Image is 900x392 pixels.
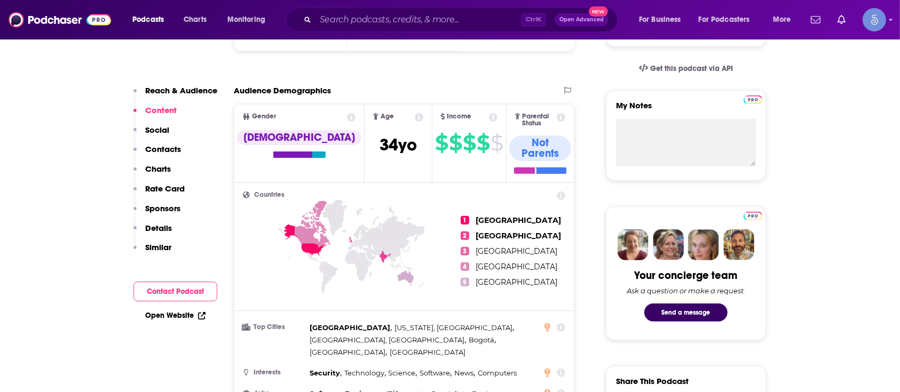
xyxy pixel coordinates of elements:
span: [GEOGRAPHIC_DATA], [GEOGRAPHIC_DATA] [310,335,464,344]
button: Open AdvancedNew [555,13,609,26]
span: New [589,6,608,17]
p: Reach & Audience [145,85,217,95]
span: , [310,334,466,346]
span: [GEOGRAPHIC_DATA] [310,348,385,356]
span: [GEOGRAPHIC_DATA] [476,215,561,225]
span: , [394,322,514,334]
span: $ [435,134,448,151]
a: Get this podcast via API [630,55,741,82]
span: , [420,367,452,379]
span: , [310,322,392,334]
span: , [469,334,496,346]
span: Get this podcast via API [650,64,733,73]
span: , [310,367,342,379]
a: Open Website [145,311,206,320]
button: Social [133,125,169,145]
span: 3 [461,247,469,255]
span: 2 [461,231,469,240]
button: open menu [220,11,279,28]
span: Parental Status [522,113,555,127]
span: Charts [184,12,207,27]
span: [GEOGRAPHIC_DATA] [310,323,390,332]
h3: Top Cities [243,324,305,331]
a: Charts [177,11,213,28]
button: open menu [765,11,804,28]
span: [GEOGRAPHIC_DATA] [476,262,557,271]
span: Technology [344,369,384,377]
span: 1 [461,216,469,225]
button: Send a message [644,303,728,322]
span: Software [420,369,450,377]
img: Barbara Profile [653,229,684,260]
img: Podchaser Pro [744,212,762,220]
span: For Podcasters [699,12,750,27]
div: Search podcasts, credits, & more... [296,7,628,32]
span: For Business [639,12,681,27]
span: [GEOGRAPHIC_DATA] [476,231,561,241]
button: open menu [125,11,178,28]
a: Show notifications dropdown [807,11,825,29]
p: Details [145,223,172,233]
div: Ask a question or make a request. [627,286,745,295]
p: Similar [145,242,171,252]
img: Podchaser Pro [744,95,762,104]
button: Contacts [133,144,181,164]
button: Charts [133,164,171,183]
span: Income [447,113,472,120]
div: Not Parents [509,135,571,161]
span: Age [381,113,394,120]
span: Logged in as Spiral5-G1 [863,8,886,31]
button: open menu [692,11,765,28]
span: , [344,367,386,379]
img: Podchaser - Follow, Share and Rate Podcasts [9,10,111,30]
div: [DEMOGRAPHIC_DATA] [237,130,361,145]
span: Ctrl K [521,13,546,27]
span: Bogotá [469,335,494,344]
a: Pro website [744,94,762,104]
a: Show notifications dropdown [833,11,850,29]
h3: Interests [243,369,305,376]
img: Jules Profile [688,229,719,260]
span: $ [449,134,462,151]
span: [GEOGRAPHIC_DATA] [390,348,465,356]
span: More [773,12,791,27]
p: Charts [145,164,171,174]
span: News [454,369,473,377]
div: Your concierge team [635,269,738,282]
img: Sydney Profile [618,229,649,260]
span: [GEOGRAPHIC_DATA] [476,277,557,287]
p: Content [145,105,177,115]
img: User Profile [863,8,886,31]
h2: Audience Demographics [234,85,331,95]
span: Monitoring [227,12,265,27]
button: Content [133,105,177,125]
span: $ [463,134,476,151]
span: Computers [478,369,517,377]
p: Sponsors [145,203,180,213]
button: Rate Card [133,183,185,203]
button: Similar [133,242,171,262]
a: Pro website [744,210,762,220]
span: 4 [461,262,469,271]
span: , [389,367,417,379]
img: Jon Profile [723,229,754,260]
span: [US_STATE], [GEOGRAPHIC_DATA] [394,323,512,332]
span: 34 yo [380,134,417,155]
button: Details [133,223,172,243]
span: 5 [461,278,469,286]
p: Contacts [145,144,181,154]
span: Countries [254,191,285,198]
span: Science [389,369,416,377]
label: My Notes [616,100,756,119]
span: $ [477,134,490,151]
button: open menu [631,11,694,28]
button: Sponsors [133,203,180,223]
span: Security [310,369,340,377]
span: [GEOGRAPHIC_DATA] [476,246,557,256]
span: Podcasts [132,12,164,27]
p: Social [145,125,169,135]
span: , [454,367,475,379]
h3: Share This Podcast [616,376,689,386]
button: Contact Podcast [133,282,217,301]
